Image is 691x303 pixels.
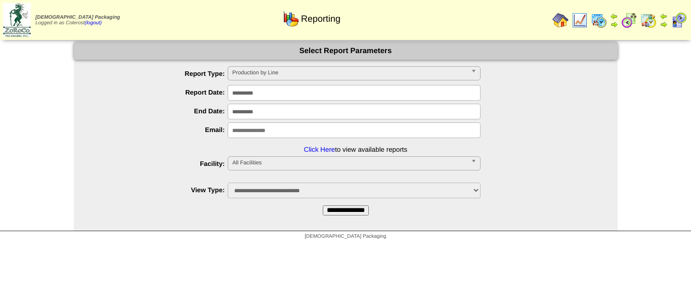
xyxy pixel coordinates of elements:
[35,15,120,26] span: Logged in as Colerost
[660,12,668,20] img: arrowleft.gif
[84,20,102,26] a: (logout)
[3,3,31,37] img: zoroco-logo-small.webp
[94,70,228,77] label: Report Type:
[94,122,618,153] li: to view available reports
[640,12,657,28] img: calendarinout.gif
[304,146,335,153] a: Click Here
[610,12,618,20] img: arrowleft.gif
[74,42,618,60] div: Select Report Parameters
[621,12,637,28] img: calendarblend.gif
[283,11,299,27] img: graph.gif
[94,126,228,134] label: Email:
[552,12,569,28] img: home.gif
[94,186,228,194] label: View Type:
[572,12,588,28] img: line_graph.gif
[660,20,668,28] img: arrowright.gif
[301,14,340,24] span: Reporting
[305,234,386,239] span: [DEMOGRAPHIC_DATA] Packaging
[94,160,228,167] label: Facility:
[35,15,120,20] span: [DEMOGRAPHIC_DATA] Packaging
[94,89,228,96] label: Report Date:
[671,12,687,28] img: calendarcustomer.gif
[232,157,467,169] span: All Facilities
[610,20,618,28] img: arrowright.gif
[591,12,607,28] img: calendarprod.gif
[94,107,228,115] label: End Date:
[232,67,467,79] span: Production by Line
